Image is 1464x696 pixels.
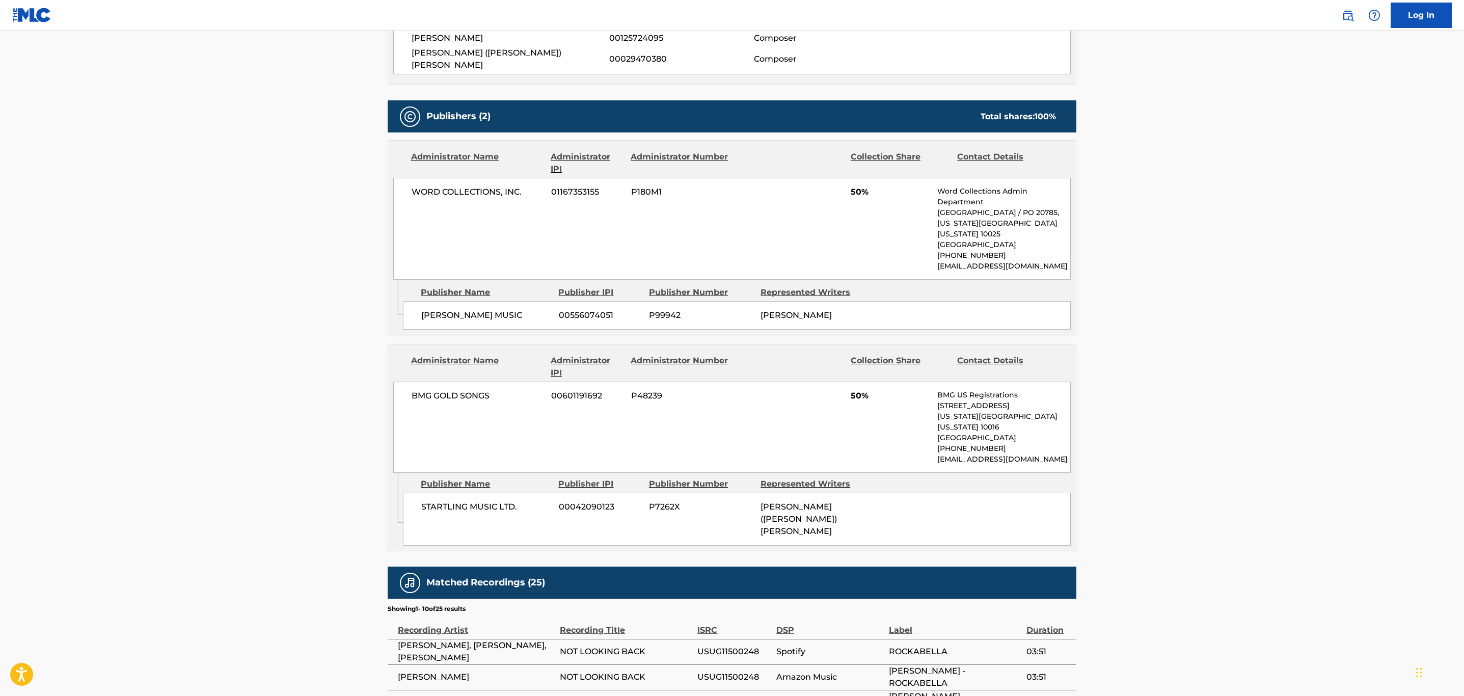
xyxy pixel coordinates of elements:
[398,639,555,664] span: [PERSON_NAME], [PERSON_NAME], [PERSON_NAME]
[412,32,609,44] span: [PERSON_NAME]
[404,111,416,123] img: Publishers
[889,646,1021,658] span: ROCKABELLA
[957,151,1056,175] div: Contact Details
[1342,9,1354,21] img: search
[388,604,466,613] p: Showing 1 - 10 of 25 results
[649,309,753,322] span: P99942
[398,671,555,683] span: [PERSON_NAME]
[937,390,1070,400] p: BMG US Registrations
[1364,5,1385,25] div: Help
[412,186,544,198] span: WORD COLLECTIONS, INC.
[631,186,730,198] span: P180M1
[411,355,543,379] div: Administrator Name
[411,151,543,175] div: Administrator Name
[851,355,950,379] div: Collection Share
[551,355,623,379] div: Administrator IPI
[761,502,837,536] span: [PERSON_NAME] ([PERSON_NAME]) [PERSON_NAME]
[937,443,1070,454] p: [PHONE_NUMBER]
[1416,657,1422,688] div: Drag
[776,646,884,658] span: Spotify
[697,646,771,658] span: USUG11500248
[559,309,641,322] span: 00556074051
[558,286,641,299] div: Publisher IPI
[1338,5,1358,25] a: Public Search
[776,613,884,636] div: DSP
[761,310,832,320] span: [PERSON_NAME]
[560,646,692,658] span: NOT LOOKING BACK
[761,478,864,490] div: Represented Writers
[421,501,551,513] span: STARTLING MUSIC LTD.
[981,111,1056,123] div: Total shares:
[551,390,623,402] span: 00601191692
[937,186,1070,207] p: Word Collections Admin Department
[937,433,1070,443] p: [GEOGRAPHIC_DATA]
[1413,647,1464,696] iframe: Chat Widget
[421,286,551,299] div: Publisher Name
[889,665,1021,689] span: [PERSON_NAME] - ROCKABELLA
[697,613,771,636] div: ISRC
[412,47,609,71] span: [PERSON_NAME] ([PERSON_NAME]) [PERSON_NAME]
[558,478,641,490] div: Publisher IPI
[398,613,555,636] div: Recording Artist
[754,32,886,44] span: Composer
[937,411,1070,433] p: [US_STATE][GEOGRAPHIC_DATA][US_STATE] 10016
[649,501,753,513] span: P7262X
[609,32,754,44] span: 00125724095
[1026,671,1071,683] span: 03:51
[697,671,771,683] span: USUG11500248
[560,613,692,636] div: Recording Title
[937,239,1070,250] p: [GEOGRAPHIC_DATA]
[1026,646,1071,658] span: 03:51
[1026,613,1071,636] div: Duration
[754,53,886,65] span: Composer
[404,577,416,589] img: Matched Recordings
[1035,112,1056,121] span: 100 %
[937,218,1070,239] p: [US_STATE][GEOGRAPHIC_DATA][US_STATE] 10025
[421,309,551,322] span: [PERSON_NAME] MUSIC
[559,501,641,513] span: 00042090123
[609,53,754,65] span: 00029470380
[851,186,930,198] span: 50%
[12,8,51,22] img: MLC Logo
[937,250,1070,261] p: [PHONE_NUMBER]
[631,390,730,402] span: P48239
[631,355,729,379] div: Administrator Number
[631,151,729,175] div: Administrator Number
[851,151,950,175] div: Collection Share
[426,577,545,588] h5: Matched Recordings (25)
[937,207,1070,218] p: [GEOGRAPHIC_DATA] / PO 20785,
[560,671,692,683] span: NOT LOOKING BACK
[421,478,551,490] div: Publisher Name
[1368,9,1380,21] img: help
[937,400,1070,411] p: [STREET_ADDRESS]
[957,355,1056,379] div: Contact Details
[1391,3,1452,28] a: Log In
[649,478,753,490] div: Publisher Number
[937,454,1070,465] p: [EMAIL_ADDRESS][DOMAIN_NAME]
[551,151,623,175] div: Administrator IPI
[551,186,623,198] span: 01167353155
[776,671,884,683] span: Amazon Music
[889,613,1021,636] div: Label
[761,286,864,299] div: Represented Writers
[412,390,544,402] span: BMG GOLD SONGS
[426,111,491,122] h5: Publishers (2)
[937,261,1070,272] p: [EMAIL_ADDRESS][DOMAIN_NAME]
[649,286,753,299] div: Publisher Number
[851,390,930,402] span: 50%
